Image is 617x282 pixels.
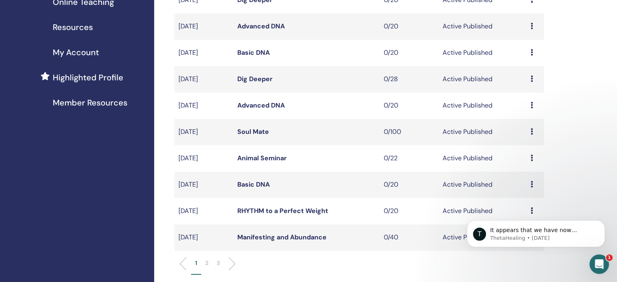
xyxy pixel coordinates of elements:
a: Soul Mate [237,127,269,136]
td: [DATE] [174,198,233,224]
td: Active Published [439,145,527,172]
a: Advanced DNA [237,22,285,30]
td: Active Published [439,224,527,251]
td: 0/20 [380,172,439,198]
td: 0/20 [380,93,439,119]
span: My Account [53,46,99,58]
span: Highlighted Profile [53,71,123,84]
td: Active Published [439,119,527,145]
iframe: Intercom notifications message [455,203,617,260]
a: Basic DNA [237,48,270,57]
td: [DATE] [174,93,233,119]
td: 0/40 [380,224,439,251]
a: Basic DNA [237,180,270,189]
td: Active Published [439,198,527,224]
td: [DATE] [174,13,233,40]
td: [DATE] [174,66,233,93]
td: Active Published [439,93,527,119]
td: [DATE] [174,145,233,172]
td: 0/20 [380,13,439,40]
td: 0/22 [380,145,439,172]
td: 0/28 [380,66,439,93]
span: 1 [606,254,613,261]
td: Active Published [439,172,527,198]
span: Resources [53,21,93,33]
p: 2 [205,259,209,267]
td: [DATE] [174,172,233,198]
a: RHYTHM to a Perfect Weight [237,207,328,215]
a: Advanced DNA [237,101,285,110]
td: [DATE] [174,119,233,145]
iframe: Intercom live chat [589,254,609,274]
td: Active Published [439,13,527,40]
td: Active Published [439,66,527,93]
p: 3 [217,259,220,267]
a: Manifesting and Abundance [237,233,327,241]
td: Active Published [439,40,527,66]
p: 1 [195,259,197,267]
a: Animal Seminar [237,154,287,162]
td: [DATE] [174,224,233,251]
td: 0/100 [380,119,439,145]
td: 0/20 [380,198,439,224]
span: Member Resources [53,97,127,109]
td: 0/20 [380,40,439,66]
a: Dig Deeper [237,75,273,83]
td: [DATE] [174,40,233,66]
